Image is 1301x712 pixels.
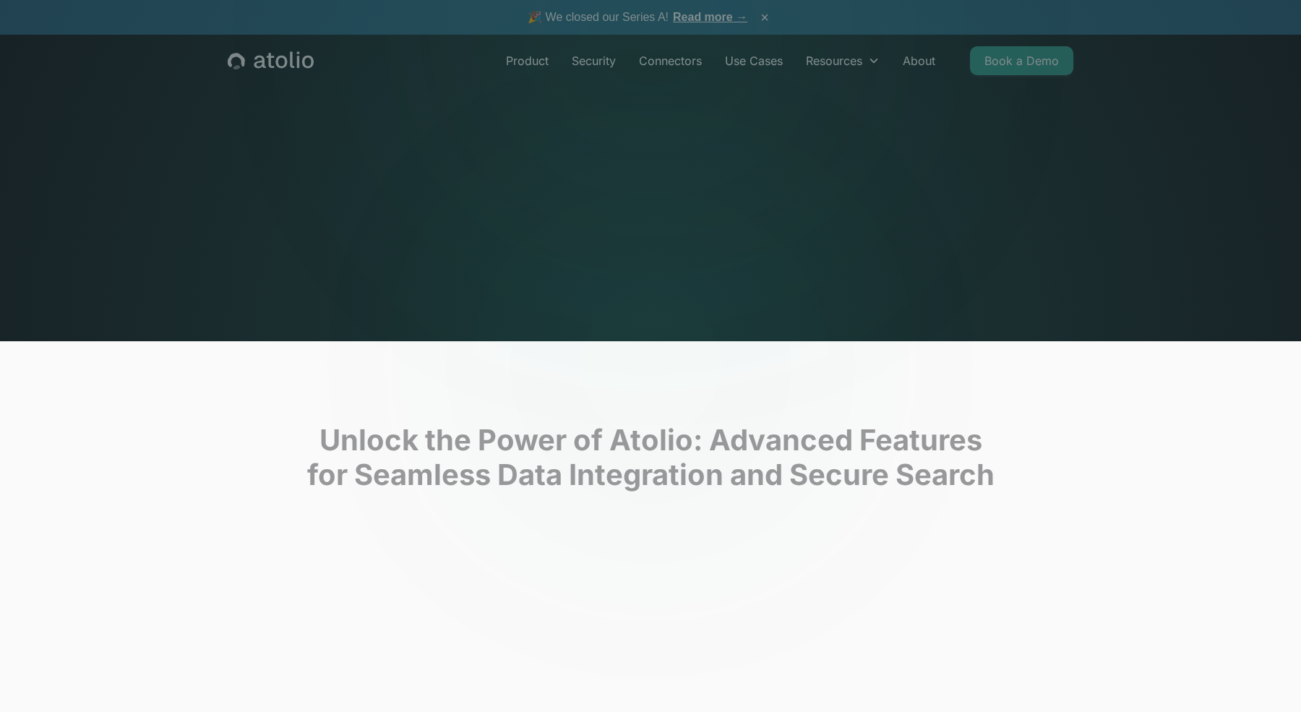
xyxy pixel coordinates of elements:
span: 🎉 We closed our Series A! [528,9,747,26]
a: Product [494,46,560,75]
a: Use Cases [713,46,794,75]
button: × [756,9,773,25]
a: Read more → [673,11,747,23]
div: Resources [794,46,891,75]
a: Book a Demo [970,46,1073,75]
h2: Unlock the Power of Atolio: Advanced Features for Seamless Data Integration and Secure Search [188,423,1113,492]
a: Security [560,46,627,75]
div: Resources [806,52,862,69]
a: Connectors [627,46,713,75]
a: About [891,46,947,75]
a: home [228,51,314,70]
